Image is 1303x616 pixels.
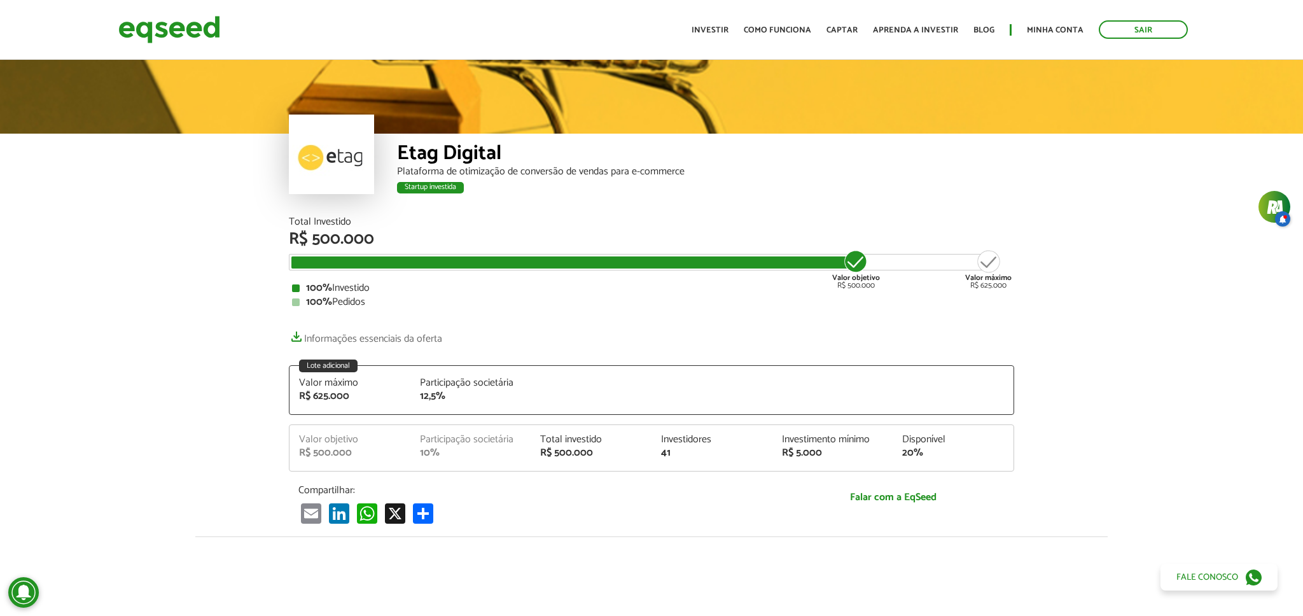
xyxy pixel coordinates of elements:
[326,503,352,524] a: LinkedIn
[420,378,522,388] div: Participação societária
[782,484,1005,510] a: Falar com a EqSeed
[832,272,880,284] strong: Valor objetivo
[292,283,1011,293] div: Investido
[289,326,442,344] a: Informações essenciais da oferta
[354,503,380,524] a: WhatsApp
[420,391,522,402] div: 12,5%
[965,249,1012,290] div: R$ 625.000
[118,13,220,46] img: EqSeed
[1160,564,1278,591] a: Fale conosco
[832,249,880,290] div: R$ 500.000
[420,435,522,445] div: Participação societária
[744,26,811,34] a: Como funciona
[782,435,884,445] div: Investimento mínimo
[965,272,1012,284] strong: Valor máximo
[973,26,994,34] a: Blog
[782,448,884,458] div: R$ 5.000
[397,182,464,193] div: Startup investida
[298,484,763,496] p: Compartilhar:
[540,448,642,458] div: R$ 500.000
[1027,26,1084,34] a: Minha conta
[826,26,858,34] a: Captar
[661,435,763,445] div: Investidores
[289,231,1014,248] div: R$ 500.000
[299,435,401,445] div: Valor objetivo
[902,435,1004,445] div: Disponível
[397,143,1014,167] div: Etag Digital
[306,293,332,311] strong: 100%
[292,297,1011,307] div: Pedidos
[299,378,401,388] div: Valor máximo
[299,448,401,458] div: R$ 500.000
[692,26,728,34] a: Investir
[902,448,1004,458] div: 20%
[540,435,642,445] div: Total investido
[289,217,1014,227] div: Total Investido
[873,26,958,34] a: Aprenda a investir
[410,503,436,524] a: Compartilhar
[299,360,358,372] div: Lote adicional
[382,503,408,524] a: X
[397,167,1014,177] div: Plataforma de otimização de conversão de vendas para e-commerce
[298,503,324,524] a: Email
[420,448,522,458] div: 10%
[1099,20,1188,39] a: Sair
[661,448,763,458] div: 41
[299,391,401,402] div: R$ 625.000
[306,279,332,297] strong: 100%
